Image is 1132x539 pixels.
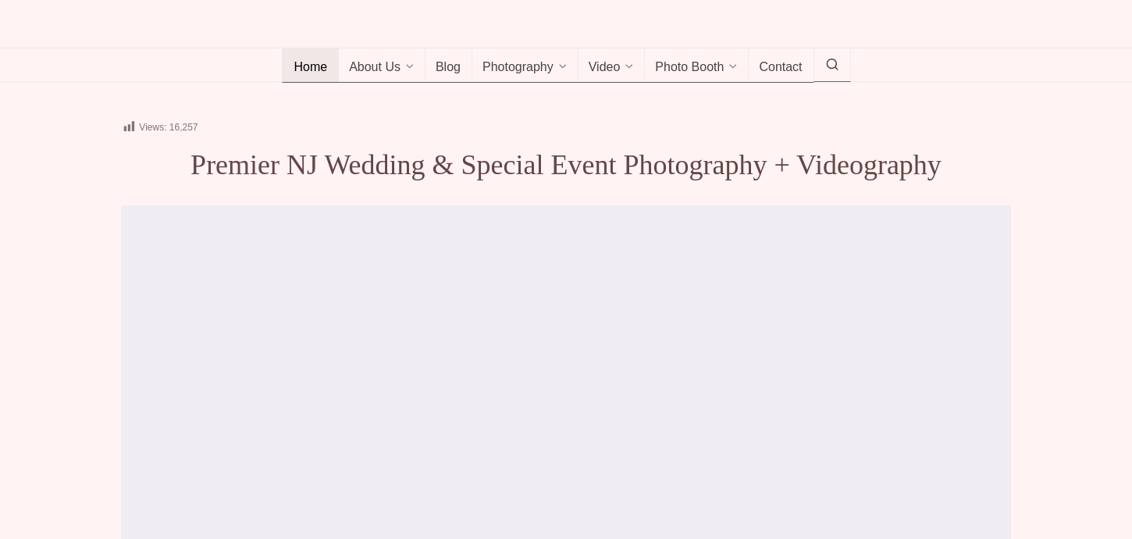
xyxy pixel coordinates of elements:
[436,60,461,76] span: Blog
[282,48,339,83] a: Home
[578,48,646,83] a: Video
[655,60,724,76] span: Photo Booth
[349,60,400,76] span: About Us
[472,48,578,83] a: Photography
[748,48,813,83] a: Contact
[759,60,802,76] span: Contact
[644,48,749,83] a: Photo Booth
[139,122,166,133] span: Views:
[169,122,198,133] span: 16,257
[190,149,942,180] span: Premier NJ Wedding & Special Event Photography + Videography
[338,48,425,83] a: About Us
[589,60,621,76] span: Video
[482,60,554,76] span: Photography
[294,60,327,76] span: Home
[425,48,472,83] a: Blog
